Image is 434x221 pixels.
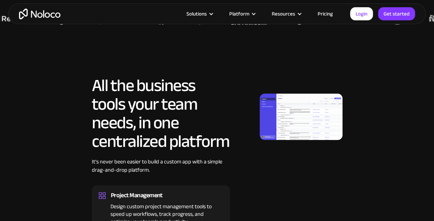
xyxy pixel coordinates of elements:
[92,76,230,151] h2: All the business tools your team needs, in one centralized platform
[263,9,309,18] div: Resources
[186,9,207,18] div: Solutions
[178,9,221,18] div: Solutions
[221,9,263,18] div: Platform
[92,158,230,184] div: It’s never been easier to build a custom app with a simple drag-and-drop platform.
[378,7,415,20] a: Get started
[19,9,60,19] a: home
[272,9,295,18] div: Resources
[229,9,249,18] div: Platform
[309,9,341,18] a: Pricing
[111,190,163,201] div: Project Management
[350,7,373,20] a: Login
